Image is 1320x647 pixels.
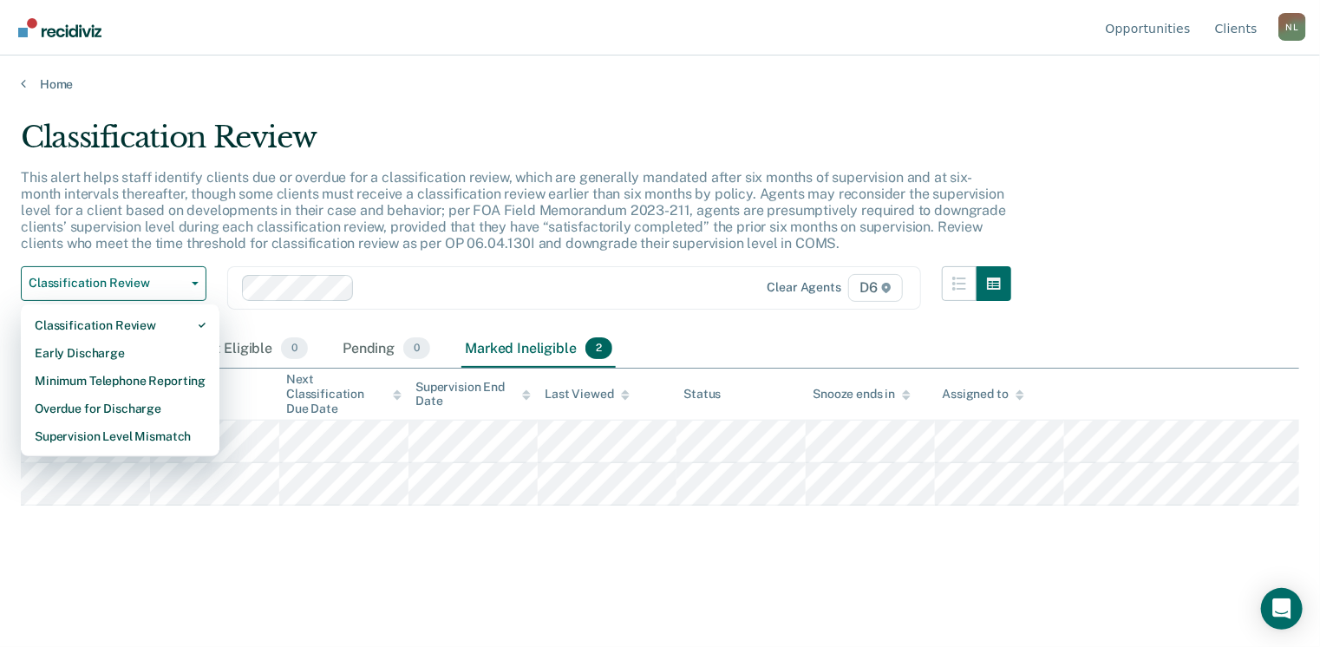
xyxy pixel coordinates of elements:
span: 0 [281,337,308,360]
div: Open Intercom Messenger [1261,588,1303,630]
div: Supervision End Date [415,380,531,409]
span: 0 [403,337,430,360]
span: Classification Review [29,276,185,291]
button: Profile dropdown button [1278,13,1306,41]
div: Almost Eligible0 [172,330,311,369]
div: Next Classification Due Date [286,372,402,415]
p: This alert helps staff identify clients due or overdue for a classification review, which are gen... [21,169,1006,252]
span: 2 [585,337,612,360]
div: Classification Review [21,120,1011,169]
div: Dropdown Menu [21,304,219,457]
div: Classification Review [35,311,206,339]
div: Clear agents [768,280,841,295]
div: Pending0 [339,330,434,369]
div: Snooze ends in [813,387,911,402]
div: N L [1278,13,1306,41]
span: D6 [848,274,903,302]
a: Home [21,76,1299,92]
div: Last Viewed [545,387,629,402]
div: Overdue for Discharge [35,395,206,422]
div: Early Discharge [35,339,206,367]
div: Assigned to [942,387,1023,402]
div: Marked Ineligible2 [461,330,616,369]
div: Supervision Level Mismatch [35,422,206,450]
div: Minimum Telephone Reporting [35,367,206,395]
button: Classification Review [21,266,206,301]
img: Recidiviz [18,18,101,37]
div: Status [683,387,721,402]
